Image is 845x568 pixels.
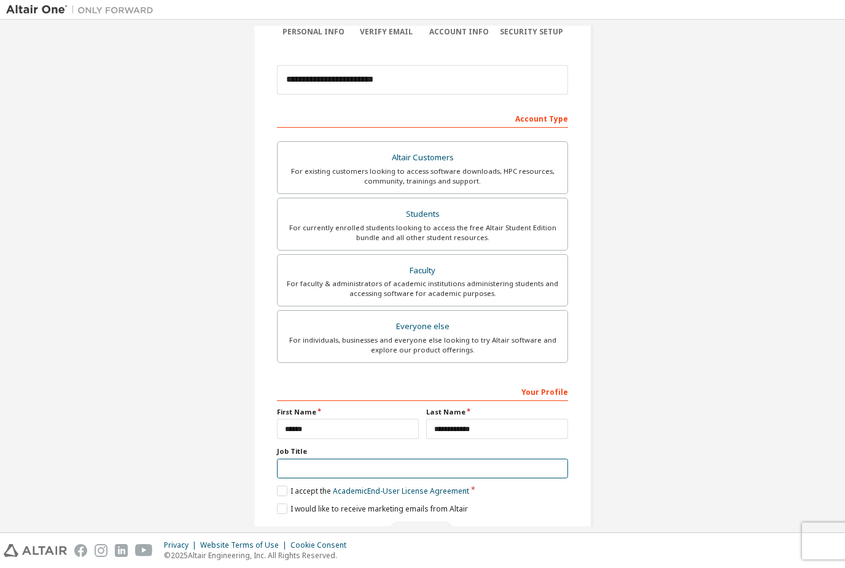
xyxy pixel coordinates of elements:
[285,223,560,243] div: For currently enrolled students looking to access the free Altair Student Edition bundle and all ...
[285,206,560,223] div: Students
[277,407,419,417] label: First Name
[277,446,568,456] label: Job Title
[290,540,354,550] div: Cookie Consent
[496,27,569,37] div: Security Setup
[285,149,560,166] div: Altair Customers
[333,486,469,496] a: Academic End-User License Agreement
[115,544,128,557] img: linkedin.svg
[350,27,423,37] div: Verify Email
[285,318,560,335] div: Everyone else
[285,335,560,355] div: For individuals, businesses and everyone else looking to try Altair software and explore our prod...
[422,27,496,37] div: Account Info
[277,108,568,128] div: Account Type
[285,279,560,298] div: For faculty & administrators of academic institutions administering students and accessing softwa...
[4,544,67,557] img: altair_logo.svg
[277,27,350,37] div: Personal Info
[200,540,290,550] div: Website Terms of Use
[277,504,468,514] label: I would like to receive marketing emails from Altair
[135,544,153,557] img: youtube.svg
[74,544,87,557] img: facebook.svg
[285,262,560,279] div: Faculty
[277,486,469,496] label: I accept the
[285,166,560,186] div: For existing customers looking to access software downloads, HPC resources, community, trainings ...
[277,381,568,401] div: Your Profile
[6,4,160,16] img: Altair One
[426,407,568,417] label: Last Name
[164,540,200,550] div: Privacy
[95,544,107,557] img: instagram.svg
[164,550,354,561] p: © 2025 Altair Engineering, Inc. All Rights Reserved.
[277,521,568,540] div: Read and acccept EULA to continue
